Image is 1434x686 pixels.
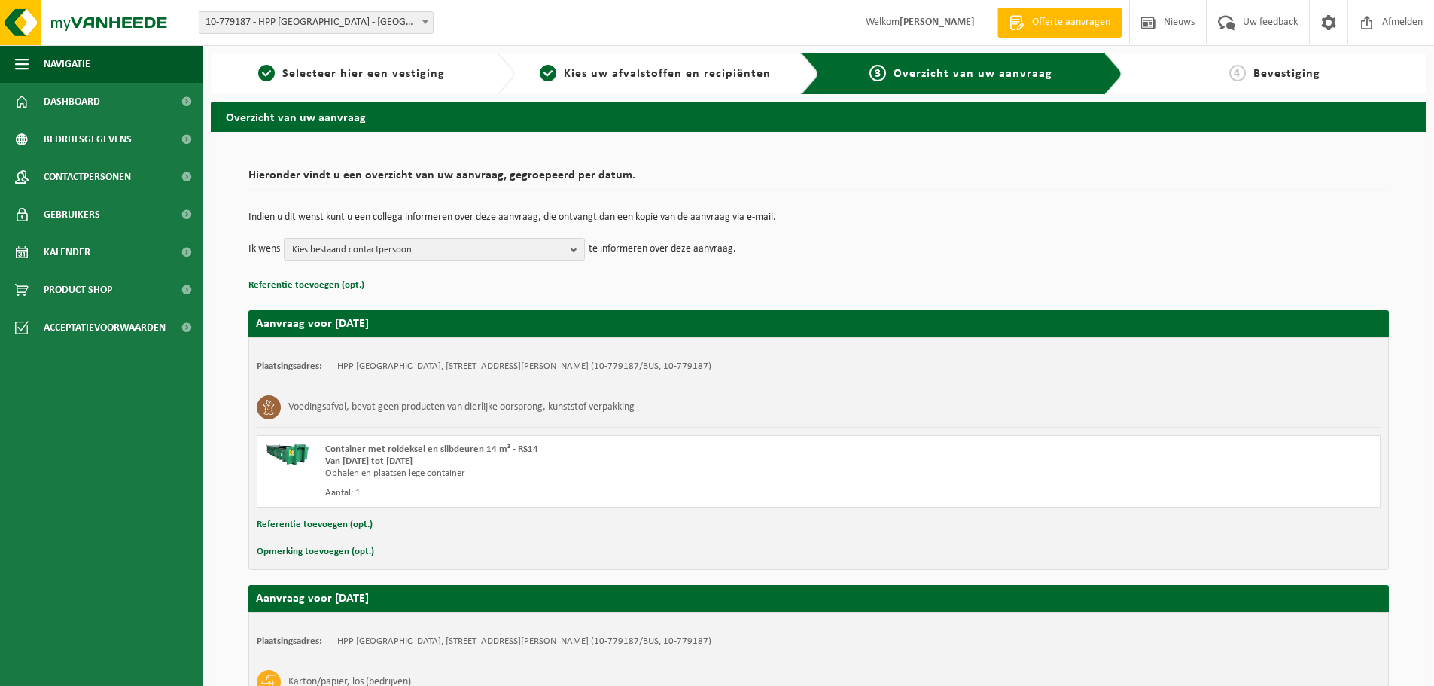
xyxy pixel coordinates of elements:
a: Offerte aanvragen [997,8,1122,38]
span: Contactpersonen [44,158,131,196]
p: Ik wens [248,238,280,261]
strong: Plaatsingsadres: [257,636,322,646]
span: Product Shop [44,271,112,309]
button: Referentie toevoegen (opt.) [248,276,364,295]
span: Offerte aanvragen [1028,15,1114,30]
span: Bedrijfsgegevens [44,120,132,158]
strong: Van [DATE] tot [DATE] [325,456,413,466]
span: Kalender [44,233,90,271]
a: 2Kies uw afvalstoffen en recipiënten [522,65,789,83]
td: HPP [GEOGRAPHIC_DATA], [STREET_ADDRESS][PERSON_NAME] (10-779187/BUS, 10-779187) [337,636,711,648]
span: Overzicht van uw aanvraag [894,68,1052,80]
span: 1 [258,65,275,81]
img: HK-RS-14-GN-00.png [265,444,310,466]
span: Container met roldeksel en slibdeuren 14 m³ - RS14 [325,444,538,454]
button: Referentie toevoegen (opt.) [257,515,373,535]
h2: Hieronder vindt u een overzicht van uw aanvraag, gegroepeerd per datum. [248,169,1389,190]
span: 10-779187 - HPP BELGIUM - LEVAL-TRAHEGNIES [199,11,434,34]
h2: Overzicht van uw aanvraag [211,102,1426,131]
div: Ophalen en plaatsen lege container [325,468,879,480]
span: Bevestiging [1253,68,1320,80]
span: Kies bestaand contactpersoon [292,239,565,261]
div: Aantal: 1 [325,487,879,499]
span: 10-779187 - HPP BELGIUM - LEVAL-TRAHEGNIES [199,12,433,33]
span: 4 [1229,65,1246,81]
p: te informeren over deze aanvraag. [589,238,736,261]
strong: Plaatsingsadres: [257,361,322,371]
p: Indien u dit wenst kunt u een collega informeren over deze aanvraag, die ontvangt dan een kopie v... [248,212,1389,223]
span: Navigatie [44,45,90,83]
span: Kies uw afvalstoffen en recipiënten [564,68,771,80]
a: 1Selecteer hier een vestiging [218,65,485,83]
strong: [PERSON_NAME] [900,17,975,28]
span: Selecteer hier een vestiging [282,68,445,80]
button: Kies bestaand contactpersoon [284,238,585,261]
span: 3 [869,65,886,81]
td: HPP [GEOGRAPHIC_DATA], [STREET_ADDRESS][PERSON_NAME] (10-779187/BUS, 10-779187) [337,361,711,373]
button: Opmerking toevoegen (opt.) [257,542,374,562]
span: 2 [540,65,556,81]
span: Acceptatievoorwaarden [44,309,166,346]
strong: Aanvraag voor [DATE] [256,593,369,605]
h3: Voedingsafval, bevat geen producten van dierlijke oorsprong, kunststof verpakking [288,395,635,419]
span: Dashboard [44,83,100,120]
span: Gebruikers [44,196,100,233]
strong: Aanvraag voor [DATE] [256,318,369,330]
